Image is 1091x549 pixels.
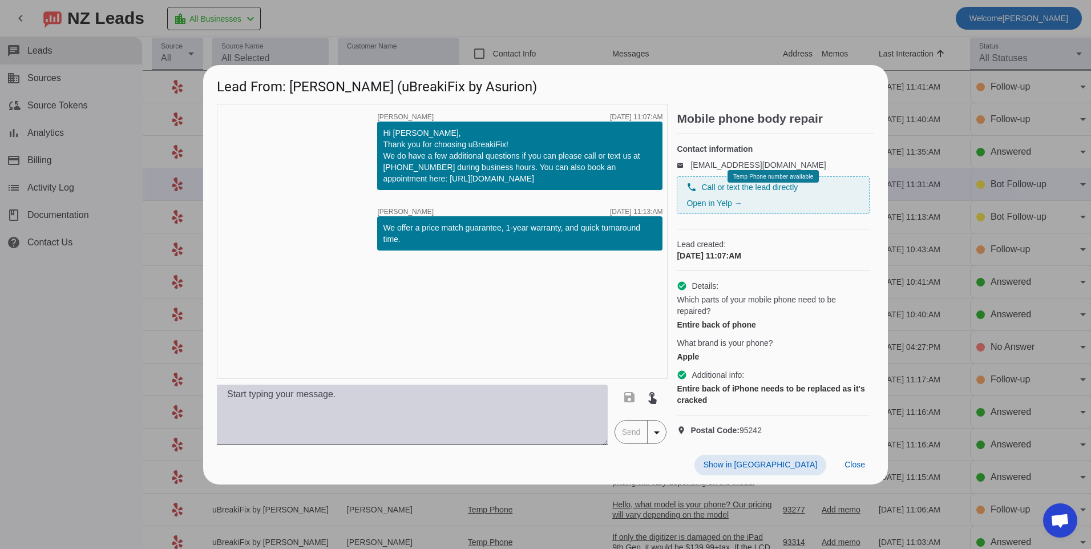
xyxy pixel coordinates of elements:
[677,426,690,435] mat-icon: location_on
[1043,503,1077,538] div: Open chat
[383,222,657,245] div: We offer a price match guarantee, 1-year warranty, and quick turnaround time.​
[701,181,798,193] span: Call or text the lead directly
[704,460,817,469] span: Show in [GEOGRAPHIC_DATA]
[677,383,870,406] div: Entire back of iPhone needs to be replaced as it's cracked
[677,113,874,124] h2: Mobile phone body repair
[677,250,870,261] div: [DATE] 11:07:AM
[677,143,870,155] h4: Contact information
[677,281,687,291] mat-icon: check_circle
[610,208,662,215] div: [DATE] 11:13:AM
[690,425,762,436] span: 95242
[203,65,888,103] h1: Lead From: [PERSON_NAME] (uBreakiFix by Asurion)
[677,319,870,330] div: Entire back of phone
[377,114,434,120] span: [PERSON_NAME]
[383,127,657,184] div: Hi [PERSON_NAME], Thank you for choosing uBreakiFix! We do have a few additional questions if you...
[835,455,874,475] button: Close
[686,199,742,208] a: Open in Yelp →
[692,280,718,292] span: Details:
[677,239,870,250] span: Lead created:
[610,114,662,120] div: [DATE] 11:07:AM
[692,369,744,381] span: Additional info:
[677,351,870,362] div: Apple
[377,208,434,215] span: [PERSON_NAME]
[844,460,865,469] span: Close
[690,426,740,435] strong: Postal Code:
[690,160,826,169] a: [EMAIL_ADDRESS][DOMAIN_NAME]
[677,162,690,168] mat-icon: email
[650,426,664,439] mat-icon: arrow_drop_down
[677,294,870,317] span: Which parts of your mobile phone need to be repaired?
[645,390,659,404] mat-icon: touch_app
[677,370,687,380] mat-icon: check_circle
[677,337,773,349] span: What brand is your phone?
[733,173,813,180] span: Temp Phone number available
[686,182,697,192] mat-icon: phone
[694,455,826,475] button: Show in [GEOGRAPHIC_DATA]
